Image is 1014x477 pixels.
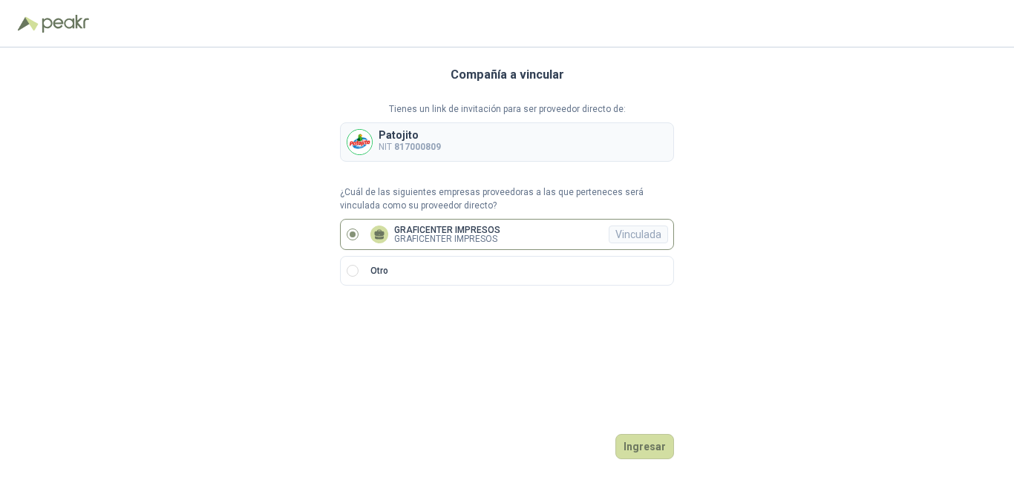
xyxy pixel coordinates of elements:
[347,130,372,154] img: Company Logo
[340,102,674,116] p: Tienes un link de invitación para ser proveedor directo de:
[370,264,388,278] p: Otro
[394,142,441,152] b: 817000809
[379,130,441,140] p: Patojito
[340,185,674,214] p: ¿Cuál de las siguientes empresas proveedoras a las que perteneces será vinculada como su proveedo...
[451,65,564,85] h3: Compañía a vincular
[615,434,674,459] button: Ingresar
[379,140,441,154] p: NIT
[394,234,500,243] p: GRAFICENTER IMPRESOS
[609,226,668,243] div: Vinculada
[18,16,39,31] img: Logo
[42,15,89,33] img: Peakr
[394,226,500,234] p: GRAFICENTER IMPRESOS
